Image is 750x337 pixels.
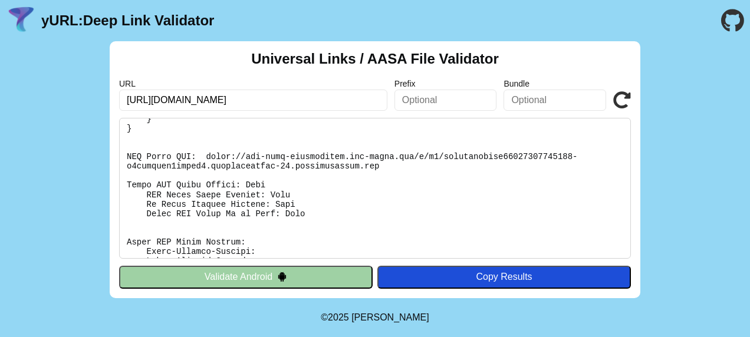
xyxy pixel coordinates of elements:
[377,266,631,288] button: Copy Results
[251,51,499,67] h2: Universal Links / AASA File Validator
[119,90,387,111] input: Required
[504,90,606,111] input: Optional
[119,266,373,288] button: Validate Android
[6,5,37,36] img: yURL Logo
[328,312,349,322] span: 2025
[394,90,497,111] input: Optional
[383,272,625,282] div: Copy Results
[394,79,497,88] label: Prefix
[119,79,387,88] label: URL
[119,118,631,259] pre: Lorem ipsu do: sitam://consectetura38284566648583-e2seddoei5tempo8.incididuntutl-82.etdoloremagna...
[504,79,606,88] label: Bundle
[277,272,287,282] img: droidIcon.svg
[41,12,214,29] a: yURL:Deep Link Validator
[351,312,429,322] a: Michael Ibragimchayev's Personal Site
[321,298,429,337] footer: ©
